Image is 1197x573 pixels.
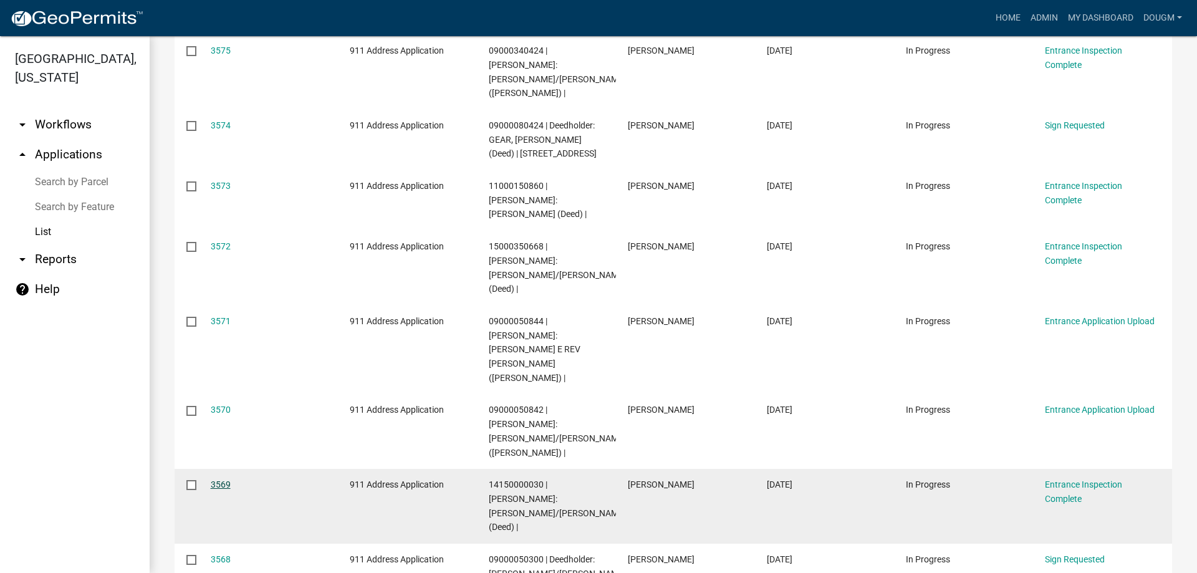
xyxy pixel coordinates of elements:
[489,120,597,159] span: 09000080424 | Deedholder: GEAR, HUNTER JOHN (Deed) | 8032 25th Avenue
[1045,405,1155,415] a: Entrance Application Upload
[767,479,792,489] span: 08/26/2025
[1045,120,1105,130] a: Sign Requested
[211,120,231,130] a: 3574
[350,120,444,130] span: 911 Address Application
[1138,6,1187,30] a: Dougm
[1026,6,1063,30] a: Admin
[628,46,695,55] span: Becky Schultz
[1045,479,1122,504] a: Entrance Inspection Complete
[628,241,695,251] span: Becky Schultz
[906,241,950,251] span: In Progress
[15,252,30,267] i: arrow_drop_down
[211,46,231,55] a: 3575
[211,554,231,564] a: 3568
[489,405,626,457] span: 09000050842 | Deedholder: WUBBEN, AARON/VAN NELSON, MONIKA (Deed) |
[1045,46,1122,70] a: Entrance Inspection Complete
[211,316,231,326] a: 3571
[991,6,1026,30] a: Home
[1045,181,1122,205] a: Entrance Inspection Complete
[628,181,695,191] span: Becky Schultz
[767,241,792,251] span: 08/29/2025
[906,181,950,191] span: In Progress
[767,120,792,130] span: 09/05/2025
[15,147,30,162] i: arrow_drop_up
[906,405,950,415] span: In Progress
[628,554,695,564] span: Becky Schultz
[350,405,444,415] span: 911 Address Application
[906,554,950,564] span: In Progress
[906,46,950,55] span: In Progress
[767,46,792,55] span: 09/08/2025
[489,46,626,98] span: 09000340424 | Deedholder: SNOW, DAVID/MEGAN (Deed) |
[350,181,444,191] span: 911 Address Application
[350,479,444,489] span: 911 Address Application
[1045,316,1155,326] a: Entrance Application Upload
[628,120,695,130] span: Becky Schultz
[628,405,695,415] span: Becky Schultz
[211,405,231,415] a: 3570
[15,117,30,132] i: arrow_drop_down
[211,241,231,251] a: 3572
[628,316,695,326] span: Becky Schultz
[906,120,950,130] span: In Progress
[211,181,231,191] a: 3573
[767,405,792,415] span: 08/27/2025
[489,241,626,294] span: 15000350668 | Deedholder: BINGAMAN, RYAN/KARLY (Deed) |
[1045,554,1105,564] a: Sign Requested
[489,181,587,219] span: 11000150860 | Deedholder: PUTZ, ALBERT E LE (Deed) |
[350,241,444,251] span: 911 Address Application
[1045,241,1122,266] a: Entrance Inspection Complete
[767,554,792,564] span: 08/26/2025
[489,316,580,383] span: 09000050844 | Deedholder: ANDERSEN, JOANNE E REV LIV TST (Deed) |
[350,554,444,564] span: 911 Address Application
[489,479,626,532] span: 14150000030 | Deedholder: BIERSTEDT, ANDREA/HAMILTON, TEYLOR (Deed) |
[767,316,792,326] span: 08/29/2025
[15,282,30,297] i: help
[350,316,444,326] span: 911 Address Application
[350,46,444,55] span: 911 Address Application
[628,479,695,489] span: Becky Schultz
[906,316,950,326] span: In Progress
[211,479,231,489] a: 3569
[767,181,792,191] span: 09/03/2025
[1063,6,1138,30] a: My Dashboard
[906,479,950,489] span: In Progress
